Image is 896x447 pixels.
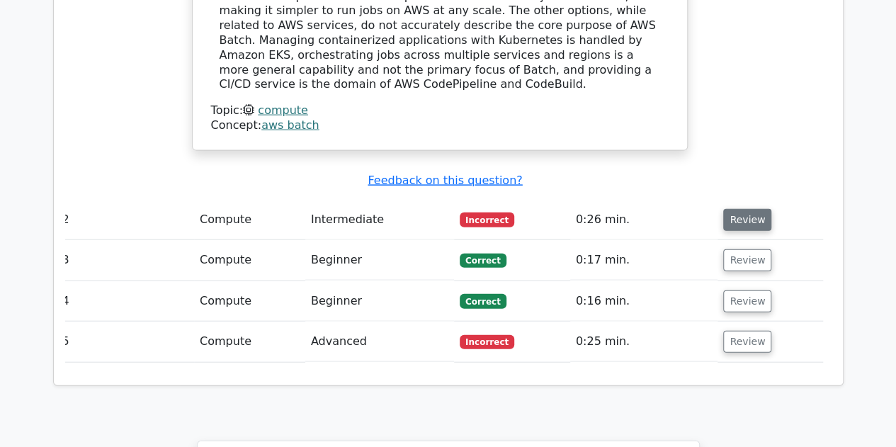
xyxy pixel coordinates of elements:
td: 5 [57,322,194,362]
span: Correct [460,294,506,308]
td: 3 [57,240,194,281]
td: Beginner [305,281,454,322]
div: Topic: [211,103,669,118]
span: Incorrect [460,213,514,227]
td: Compute [194,240,305,281]
a: compute [258,103,308,117]
div: Concept: [211,118,669,133]
button: Review [723,249,771,271]
button: Review [723,290,771,312]
td: 0:16 min. [570,281,718,322]
span: Incorrect [460,335,514,349]
td: Compute [194,322,305,362]
span: Correct [460,254,506,268]
td: 4 [57,281,194,322]
td: Compute [194,281,305,322]
td: 2 [57,200,194,240]
button: Review [723,209,771,231]
td: 0:25 min. [570,322,718,362]
td: Compute [194,200,305,240]
td: Intermediate [305,200,454,240]
td: 0:17 min. [570,240,718,281]
td: Beginner [305,240,454,281]
td: 0:26 min. [570,200,718,240]
a: aws batch [261,118,319,132]
td: Advanced [305,322,454,362]
button: Review [723,331,771,353]
a: Feedback on this question? [368,174,522,187]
